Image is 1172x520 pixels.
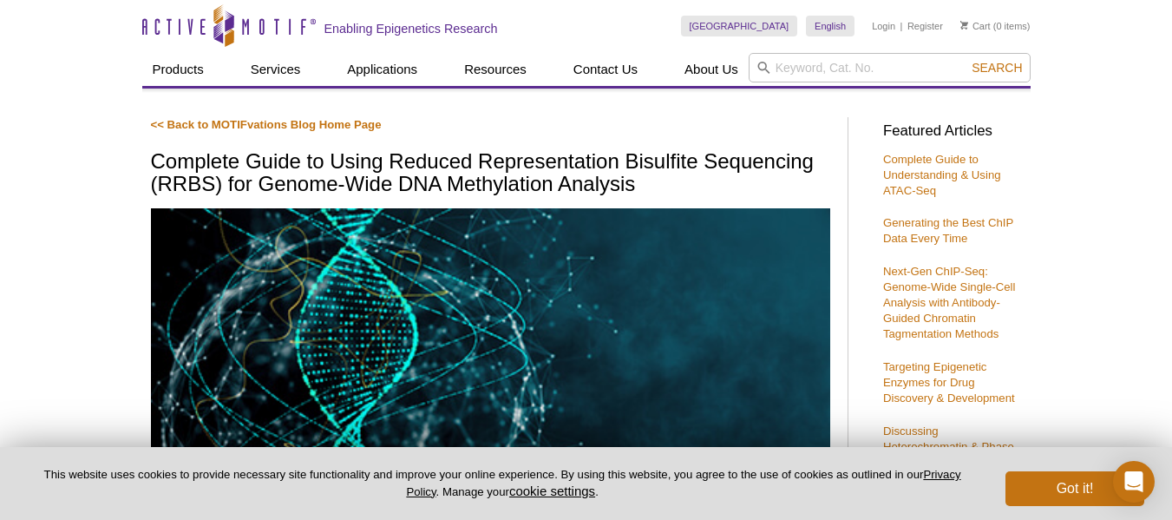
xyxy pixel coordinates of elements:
a: Discussing Heterochromatin & Phase Separation with [PERSON_NAME] [883,425,1014,484]
a: Next-Gen ChIP-Seq: Genome-Wide Single-Cell Analysis with Antibody-Guided Chromatin Tagmentation M... [883,265,1015,340]
img: Your Cart [960,21,968,30]
a: Generating the Best ChIP Data Every Time [883,216,1013,245]
li: (0 items) [960,16,1031,36]
a: << Back to MOTIFvations Blog Home Page [151,118,382,131]
a: Privacy Policy [406,468,960,497]
button: Search [966,60,1027,76]
a: Resources [454,53,537,86]
img: RRBS [151,208,830,518]
a: [GEOGRAPHIC_DATA] [681,16,798,36]
a: Services [240,53,311,86]
a: Contact Us [563,53,648,86]
a: Targeting Epigenetic Enzymes for Drug Discovery & Development [883,360,1015,405]
h2: Enabling Epigenetics Research [324,21,498,36]
button: Got it! [1005,471,1144,506]
li: | [900,16,903,36]
a: Login [872,20,895,32]
h1: Complete Guide to Using Reduced Representation Bisulfite Sequencing (RRBS) for Genome-Wide DNA Me... [151,150,830,198]
button: cookie settings [509,484,595,498]
a: Cart [960,20,991,32]
span: Search [972,61,1022,75]
div: Open Intercom Messenger [1113,461,1155,503]
a: About Us [674,53,749,86]
a: Applications [337,53,428,86]
a: English [806,16,854,36]
a: Register [907,20,943,32]
a: Products [142,53,214,86]
h3: Featured Articles [883,124,1022,139]
p: This website uses cookies to provide necessary site functionality and improve your online experie... [28,467,977,500]
a: Complete Guide to Understanding & Using ATAC-Seq [883,153,1001,197]
input: Keyword, Cat. No. [749,53,1031,82]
